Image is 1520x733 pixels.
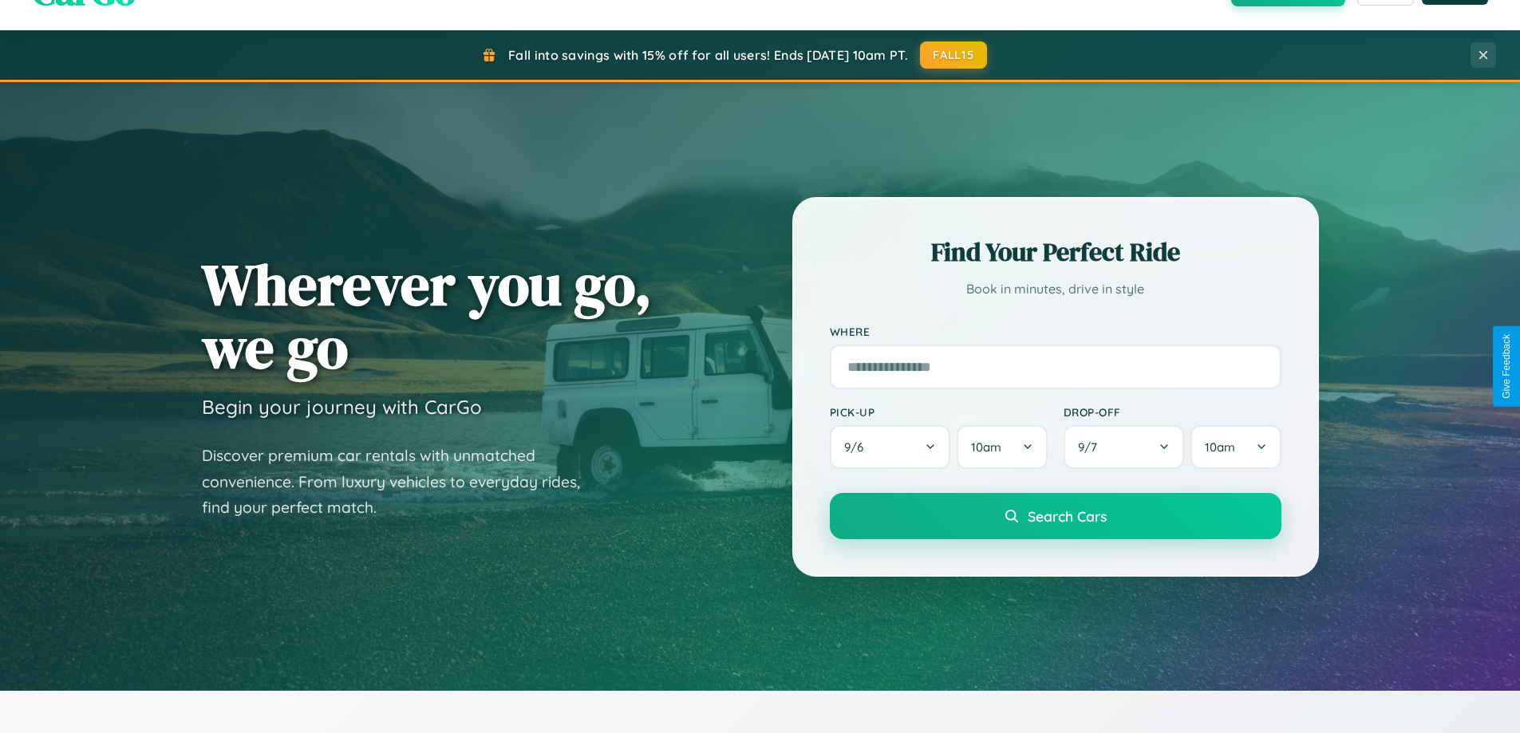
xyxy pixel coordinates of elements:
label: Where [830,325,1281,338]
label: Drop-off [1064,405,1281,419]
button: 9/6 [830,425,951,469]
button: 10am [1190,425,1281,469]
span: 9 / 6 [844,439,871,455]
h2: Find Your Perfect Ride [830,234,1281,270]
h3: Begin your journey with CarGo [202,395,482,419]
span: 10am [971,439,1001,455]
span: Search Cars [1028,507,1107,525]
p: Book in minutes, drive in style [830,278,1281,301]
div: Give Feedback [1501,334,1512,399]
span: Fall into savings with 15% off for all users! Ends [DATE] 10am PT. [508,47,908,63]
span: 10am [1205,439,1235,455]
button: 9/7 [1064,425,1185,469]
label: Pick-up [830,405,1048,419]
h1: Wherever you go, we go [202,253,652,379]
button: Search Cars [830,493,1281,539]
button: FALL15 [920,41,987,69]
button: 10am [957,425,1047,469]
p: Discover premium car rentals with unmatched convenience. From luxury vehicles to everyday rides, ... [202,443,601,521]
span: 9 / 7 [1078,439,1105,455]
